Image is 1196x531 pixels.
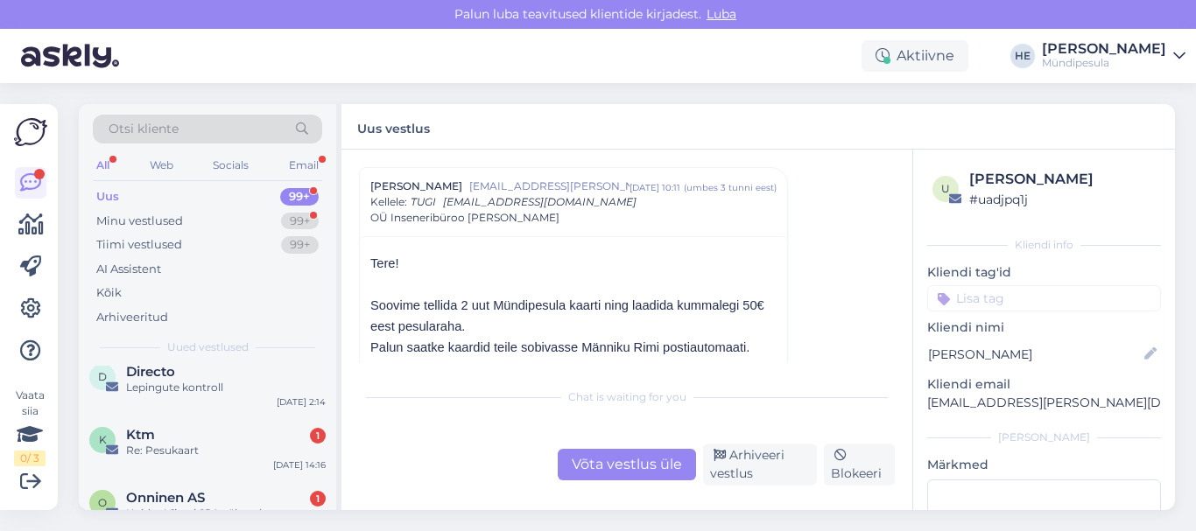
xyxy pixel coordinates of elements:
[126,443,326,458] div: Re: Pesukaart
[927,456,1161,474] p: Märkmed
[1042,42,1185,70] a: [PERSON_NAME]Mündipesula
[370,298,764,333] span: Soovime tellida 2 uut Mündipesula kaarti ning laadida kummalegi 50€ eest pesularaha.
[370,178,462,194] span: [PERSON_NAME]
[93,154,113,177] div: All
[927,375,1161,394] p: Kliendi email
[14,118,47,146] img: Askly Logo
[703,444,817,486] div: Arhiveeri vestlus
[927,263,1161,282] p: Kliendi tag'id
[469,178,630,194] span: [EMAIL_ADDRESS][PERSON_NAME][DOMAIN_NAME]
[969,169,1156,190] div: [PERSON_NAME]
[310,491,326,507] div: 1
[99,433,107,446] span: K
[558,449,696,480] div: Võta vestlus üle
[98,496,107,509] span: O
[126,364,175,380] span: Directo
[1042,56,1166,70] div: Mündipesula
[941,182,950,195] span: u
[927,430,1161,445] div: [PERSON_NAME]
[126,490,205,506] span: Onninen AS
[109,120,179,138] span: Otsi kliente
[370,256,399,270] span: Tere!
[285,154,322,177] div: Email
[969,190,1156,209] div: # uadjpq1j
[411,195,436,208] span: TUGI
[927,318,1161,337] p: Kliendi nimi
[862,40,968,72] div: Aktiivne
[359,389,895,405] div: Chat is waiting for you
[927,285,1161,311] input: Lisa tag
[1042,42,1166,56] div: [PERSON_NAME]
[14,451,46,466] div: 0 / 3
[281,213,319,230] div: 99+
[370,195,407,208] span: Kellele :
[167,339,249,355] span: Uued vestlused
[126,427,155,443] span: Ktm
[146,154,177,177] div: Web
[273,458,326,472] div: [DATE] 14:16
[927,237,1161,253] div: Kliendi info
[126,380,326,395] div: Lepingute kontroll
[443,195,637,208] span: [EMAIL_ADDRESS][DOMAIN_NAME]
[96,284,122,302] div: Kõik
[310,428,326,444] div: 1
[96,261,161,278] div: AI Assistent
[96,309,168,326] div: Arhiveeritud
[281,236,319,254] div: 99+
[96,236,182,254] div: Tiimi vestlused
[630,181,680,194] div: [DATE] 10:11
[927,394,1161,412] p: [EMAIL_ADDRESS][PERSON_NAME][DOMAIN_NAME]
[928,345,1141,364] input: Lisa nimi
[98,370,107,383] span: D
[96,188,119,206] div: Uus
[370,210,559,226] span: OÜ Inseneribüroo [PERSON_NAME]
[209,154,252,177] div: Socials
[357,115,430,138] label: Uus vestlus
[96,213,183,230] div: Minu vestlused
[277,395,326,409] div: [DATE] 2:14
[370,340,749,354] span: Palun saatke kaardid teile sobivasse Männiku Rimi postiautomaati.
[1010,44,1035,68] div: HE
[701,6,742,22] span: Luba
[824,444,895,486] div: Blokeeri
[280,188,319,206] div: 99+
[14,388,46,466] div: Vaata siia
[684,181,777,194] div: ( umbes 3 tunni eest )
